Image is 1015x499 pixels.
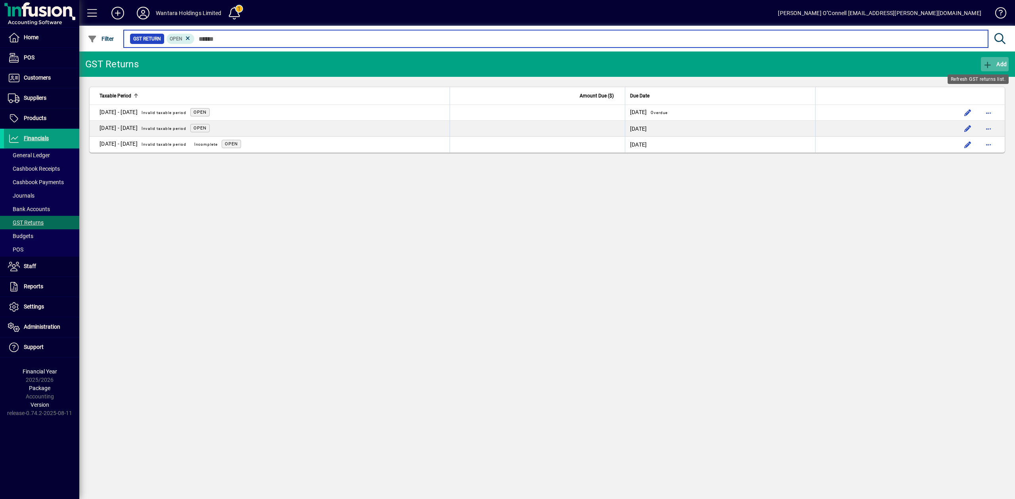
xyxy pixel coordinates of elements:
[4,277,79,297] a: Reports
[193,126,207,131] span: Open
[88,36,114,42] span: Filter
[100,139,222,150] div: 01/09/2025 - 30/09/2025
[630,91,810,100] div: Due Date
[8,246,23,253] span: POS
[100,91,445,100] div: Taxable Period
[981,57,1009,71] button: Add
[8,166,60,172] span: Cashbook Receipts
[24,54,34,61] span: POS
[31,402,49,408] span: Version
[156,7,221,19] div: Wantara Holdings Limited
[961,138,974,151] button: Edit
[961,122,974,135] button: Edit
[24,74,51,81] span: Customers
[133,35,161,43] span: GST Return
[24,34,38,40] span: Home
[982,122,995,135] button: More options
[8,233,33,239] span: Budgets
[142,110,186,115] span: Invalid taxable period
[225,141,238,147] span: Open
[130,6,156,20] button: Profile
[4,68,79,88] a: Customers
[983,61,1007,67] span: Add
[29,385,50,391] span: Package
[4,28,79,48] a: Home
[948,74,1009,84] div: Refresh GST returns list.
[86,32,116,46] button: Filter
[194,142,218,147] span: Incomplete
[23,368,57,375] span: Financial Year
[24,263,36,269] span: Staff
[982,138,995,151] button: More options
[142,126,186,131] span: Invalid taxable period
[4,243,79,256] a: POS
[193,110,207,115] span: Open
[100,108,190,118] div: 01/07/2025 - 31/07/2025
[630,91,649,100] span: Due Date
[4,48,79,68] a: POS
[4,202,79,216] a: Bank Accounts
[24,344,44,350] span: Support
[24,95,46,101] span: Suppliers
[167,34,195,44] mat-chip: Status: Open
[961,107,974,119] button: Edit
[580,91,614,100] span: Amount Due ($)
[4,317,79,337] a: Administration
[24,283,43,289] span: Reports
[4,189,79,202] a: Journals
[4,149,79,162] a: General Ledger
[85,58,139,70] div: GST Returns
[4,297,79,317] a: Settings
[105,6,130,20] button: Add
[142,142,186,147] span: Invalid taxable period
[8,179,64,185] span: Cashbook Payments
[24,115,46,121] span: Products
[100,91,131,100] span: Taxable Period
[24,324,60,330] span: Administration
[8,192,34,199] span: Journals
[651,110,668,115] span: Overdue
[455,91,620,100] div: Amount Due ($)
[4,88,79,108] a: Suppliers
[4,216,79,229] a: GST Returns
[625,121,815,137] td: [DATE]
[4,337,79,357] a: Support
[982,107,995,119] button: More options
[24,135,49,141] span: Financials
[24,303,44,310] span: Settings
[100,124,190,134] div: 01/08/2025 - 31/08/2025
[4,162,79,175] a: Cashbook Receipts
[989,2,1005,27] a: Knowledge Base
[4,229,79,243] a: Budgets
[8,152,50,158] span: General Ledger
[4,109,79,128] a: Products
[8,219,44,226] span: GST Returns
[625,137,815,152] td: [DATE]
[8,206,50,212] span: Bank Accounts
[625,105,815,121] td: [DATE]
[778,7,981,19] div: [PERSON_NAME] O''Connell [EMAIL_ADDRESS][PERSON_NAME][DOMAIN_NAME]
[170,36,182,42] span: Open
[4,257,79,276] a: Staff
[4,175,79,189] a: Cashbook Payments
